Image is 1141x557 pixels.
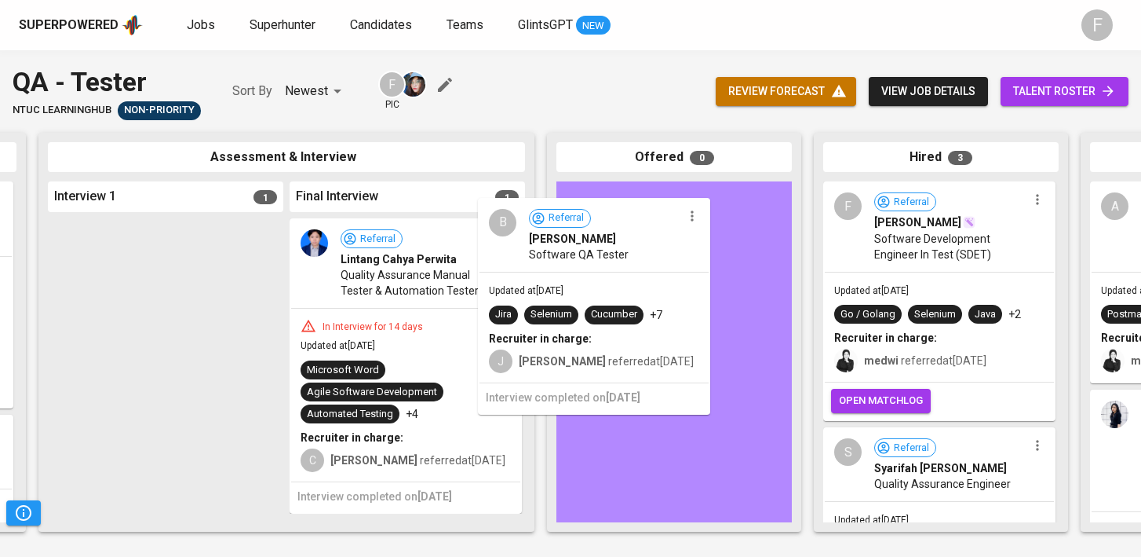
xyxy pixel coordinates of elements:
[378,71,406,98] div: F
[447,17,483,32] span: Teams
[48,142,525,173] div: Assessment & Interview
[378,71,406,112] div: pic
[118,103,201,118] span: Non-Priority
[556,142,792,173] div: Offered
[495,190,519,204] span: 1
[19,16,118,35] div: Superpowered
[285,77,347,106] div: Newest
[250,16,319,35] a: Superhunter
[447,16,487,35] a: Teams
[576,18,611,34] span: NEW
[401,72,425,97] img: diazagista@glints.com
[869,77,988,106] button: view job details
[118,101,201,120] div: Sufficient Talents in Pipeline
[1001,77,1128,106] a: talent roster
[948,151,972,165] span: 3
[1013,82,1116,101] span: talent roster
[350,17,412,32] span: Candidates
[232,82,272,101] p: Sort By
[716,77,856,106] button: review forecast
[285,82,328,101] p: Newest
[881,82,975,101] span: view job details
[728,82,844,101] span: review forecast
[13,63,201,101] div: QA - Tester
[690,151,714,165] span: 0
[296,188,378,206] span: Final Interview
[518,16,611,35] a: GlintsGPT NEW
[6,500,41,526] button: Pipeline Triggers
[250,17,315,32] span: Superhunter
[122,13,143,37] img: app logo
[350,16,415,35] a: Candidates
[518,17,573,32] span: GlintsGPT
[823,142,1059,173] div: Hired
[187,16,218,35] a: Jobs
[187,17,215,32] span: Jobs
[1081,9,1113,41] div: F
[253,190,277,204] span: 1
[19,13,143,37] a: Superpoweredapp logo
[54,188,116,206] span: Interview 1
[13,103,111,118] span: NTUC LearningHub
